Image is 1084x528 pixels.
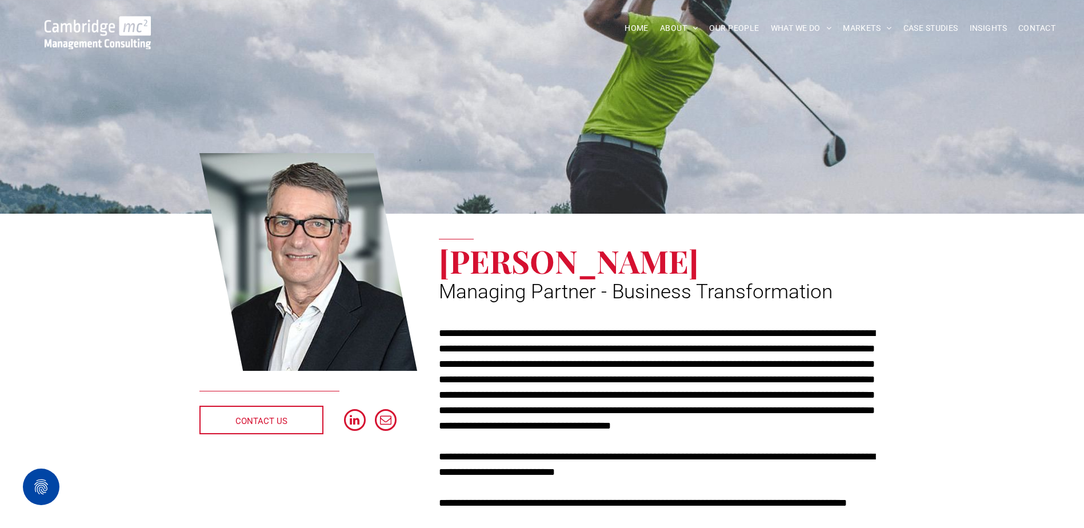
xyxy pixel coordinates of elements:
[837,19,897,37] a: MARKETS
[703,19,765,37] a: OUR PEOPLE
[375,409,397,434] a: email
[619,19,654,37] a: HOME
[654,19,704,37] a: ABOUT
[199,151,418,373] a: Jeff Owen | Managing Partner - Business Transformation
[964,19,1013,37] a: INSIGHTS
[1013,19,1061,37] a: CONTACT
[199,406,323,434] a: CONTACT US
[765,19,838,37] a: WHAT WE DO
[45,16,151,49] img: Go to Homepage
[439,239,699,282] span: [PERSON_NAME]
[45,18,151,30] a: Your Business Transformed | Cambridge Management Consulting
[235,407,287,435] span: CONTACT US
[344,409,366,434] a: linkedin
[898,19,964,37] a: CASE STUDIES
[439,280,833,303] span: Managing Partner - Business Transformation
